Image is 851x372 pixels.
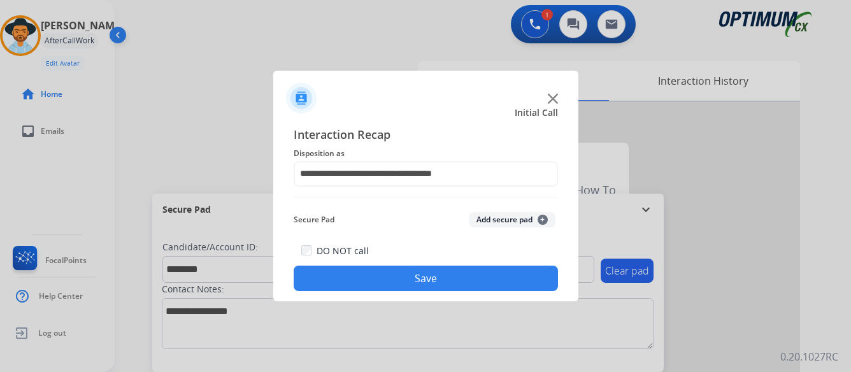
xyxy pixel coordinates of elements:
span: Interaction Recap [294,125,558,146]
img: contactIcon [286,83,317,113]
span: Secure Pad [294,212,334,227]
span: + [538,215,548,225]
button: Save [294,266,558,291]
button: Add secure pad+ [469,212,555,227]
label: DO NOT call [317,245,369,257]
span: Disposition as [294,146,558,161]
span: Initial Call [515,106,558,119]
p: 0.20.1027RC [780,349,838,364]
